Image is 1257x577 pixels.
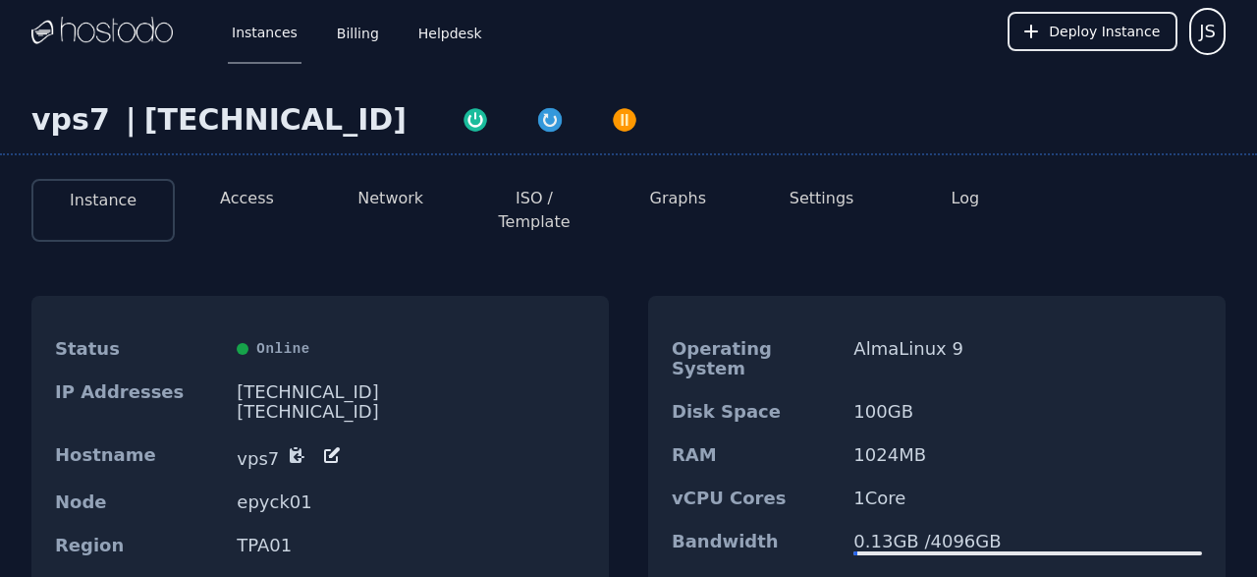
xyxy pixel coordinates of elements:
[55,445,221,469] dt: Hostname
[237,339,585,359] div: Online
[31,17,173,46] img: Logo
[55,492,221,512] dt: Node
[55,382,221,422] dt: IP Addresses
[31,102,118,138] div: vps7
[853,402,1202,422] dd: 100 GB
[672,402,838,422] dt: Disk Space
[650,187,706,210] button: Graphs
[237,445,585,469] dd: vps7
[237,492,585,512] dd: epyck01
[853,445,1202,465] dd: 1024 MB
[1189,8,1226,55] button: User menu
[462,106,489,134] img: Power On
[55,339,221,359] dt: Status
[118,102,144,138] div: |
[237,536,585,555] dd: TPA01
[237,402,585,422] div: [TECHNICAL_ID]
[853,489,1202,508] dd: 1 Core
[55,536,221,555] dt: Region
[220,187,274,210] button: Access
[478,187,590,234] button: ISO / Template
[672,532,838,555] dt: Bandwidth
[853,532,1202,551] div: 0.13 GB / 4096 GB
[853,339,1202,378] dd: AlmaLinux 9
[672,445,838,465] dt: RAM
[1049,22,1160,41] span: Deploy Instance
[790,187,854,210] button: Settings
[672,339,838,378] dt: Operating System
[237,382,585,402] div: [TECHNICAL_ID]
[536,106,564,134] img: Restart
[70,189,137,212] button: Instance
[438,102,513,134] button: Power On
[1199,18,1216,45] span: JS
[1008,12,1177,51] button: Deploy Instance
[513,102,587,134] button: Restart
[672,489,838,508] dt: vCPU Cores
[357,187,423,210] button: Network
[587,102,662,134] button: Power Off
[611,106,638,134] img: Power Off
[952,187,980,210] button: Log
[144,102,407,138] div: [TECHNICAL_ID]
